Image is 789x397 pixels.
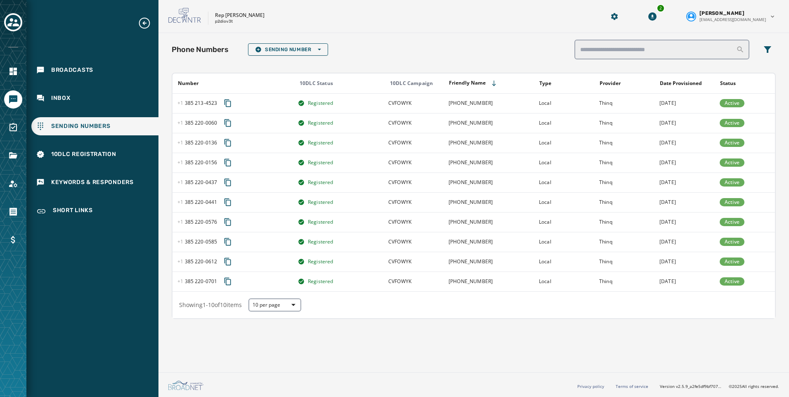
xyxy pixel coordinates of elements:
span: 385 220 - 0437 [177,179,217,186]
button: Filters menu [759,41,776,58]
a: Navigate to Sending Numbers [31,117,158,135]
a: Terms of service [616,383,648,389]
span: Registered [308,278,333,285]
td: Thinq [594,173,654,192]
button: Sort by [object Object] [596,77,624,90]
td: [DATE] [654,153,715,173]
span: 385 220 - 0585 [177,239,217,245]
span: Active [725,278,739,285]
td: Thinq [594,113,654,133]
span: US House Rep. Blake Moore will use this campaign to provide constituents with text surveys, emerg... [388,198,411,206]
td: Thinq [594,192,654,212]
span: 385 220 - 0136 [177,139,217,146]
button: Sending Number [248,43,328,56]
button: Copy phone number to clipboard [220,175,235,190]
a: Navigate to Messaging [4,90,22,109]
td: Thinq [594,93,654,113]
td: Local [534,153,594,173]
span: US House Rep. Blake Moore will use this campaign to provide constituents with text surveys, emerg... [388,258,411,265]
button: Copy phone number to clipboard [220,135,235,150]
span: +1 [177,179,185,186]
span: v2.5.9_a2fe5df9bf7071e1522954d516a80c78c649093f [676,383,722,390]
td: [PHONE_NUMBER] [444,153,534,173]
td: [DATE] [654,173,715,192]
span: +1 [177,238,185,245]
span: US House Rep. Blake Moore will use this campaign to provide constituents with text surveys, emerg... [388,139,411,146]
span: [EMAIL_ADDRESS][DOMAIN_NAME] [699,17,766,23]
td: [DATE] [654,252,715,272]
td: Thinq [594,133,654,153]
span: +1 [177,258,185,265]
td: [DATE] [654,232,715,252]
span: 385 220 - 0441 [177,199,217,206]
td: [DATE] [654,272,715,291]
span: Active [725,239,739,245]
span: Registered [308,199,333,206]
span: +1 [177,139,185,146]
button: User settings [683,7,779,26]
div: 10DLC Status [300,80,383,87]
span: Active [725,139,739,146]
td: Local [534,133,594,153]
td: [PHONE_NUMBER] [444,133,534,153]
button: Copy phone number to clipboard [220,254,235,269]
span: US House Rep. Blake Moore will use this campaign to provide constituents with text surveys, emerg... [388,119,411,126]
span: Inbox [51,94,71,102]
span: [PERSON_NAME] [699,10,744,17]
a: Navigate to Billing [4,231,22,249]
button: Toggle account select drawer [4,13,22,31]
button: Copy phone number to clipboard [220,116,235,130]
span: Sending Numbers [51,122,111,130]
span: Active [725,159,739,166]
button: Copy phone number to clipboard [220,215,235,229]
button: Sort by [object Object] [536,77,555,90]
span: Active [725,120,739,126]
td: Local [534,173,594,192]
a: Navigate to Broadcasts [31,61,158,79]
button: Download Menu [645,9,660,24]
span: Version [660,383,722,390]
span: 10 per page [253,302,297,308]
td: Local [534,252,594,272]
span: Active [725,199,739,206]
span: +1 [177,119,185,126]
span: 385 220 - 0156 [177,159,217,166]
button: 10 per page [248,298,301,312]
button: Copy phone number to clipboard [220,234,235,249]
td: Local [534,212,594,232]
span: Showing 1 - 10 of 10 items [179,301,242,309]
span: Active [725,100,739,106]
h2: Phone Numbers [172,44,229,55]
button: Sort by [object Object] [175,77,202,90]
td: Local [534,272,594,291]
span: 10DLC Registration [51,150,116,158]
a: Privacy policy [577,383,604,389]
td: Thinq [594,153,654,173]
span: +1 [177,278,185,285]
span: 385 220 - 0060 [177,120,217,126]
td: [PHONE_NUMBER] [444,113,534,133]
td: [DATE] [654,133,715,153]
td: Local [534,232,594,252]
span: +1 [177,198,185,206]
span: US House Rep. Blake Moore will use this campaign to provide constituents with text surveys, emerg... [388,218,411,225]
div: 2 [657,4,665,12]
td: [PHONE_NUMBER] [444,272,534,291]
td: [DATE] [654,93,715,113]
span: +1 [177,159,185,166]
td: [DATE] [654,113,715,133]
span: 385 220 - 0576 [177,219,217,225]
button: Copy phone number to clipboard [220,96,235,111]
td: [PHONE_NUMBER] [444,232,534,252]
td: Thinq [594,232,654,252]
a: Navigate to Short Links [31,201,158,221]
a: Navigate to Account [4,175,22,193]
span: 385 220 - 0612 [177,258,217,265]
span: Registered [308,219,333,225]
td: [PHONE_NUMBER] [444,252,534,272]
span: Keywords & Responders [51,178,134,187]
span: US House Rep. Blake Moore will use this campaign to provide constituents with text surveys, emerg... [388,99,411,106]
a: Navigate to 10DLC Registration [31,145,158,163]
td: [PHONE_NUMBER] [444,93,534,113]
button: Manage global settings [607,9,622,24]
